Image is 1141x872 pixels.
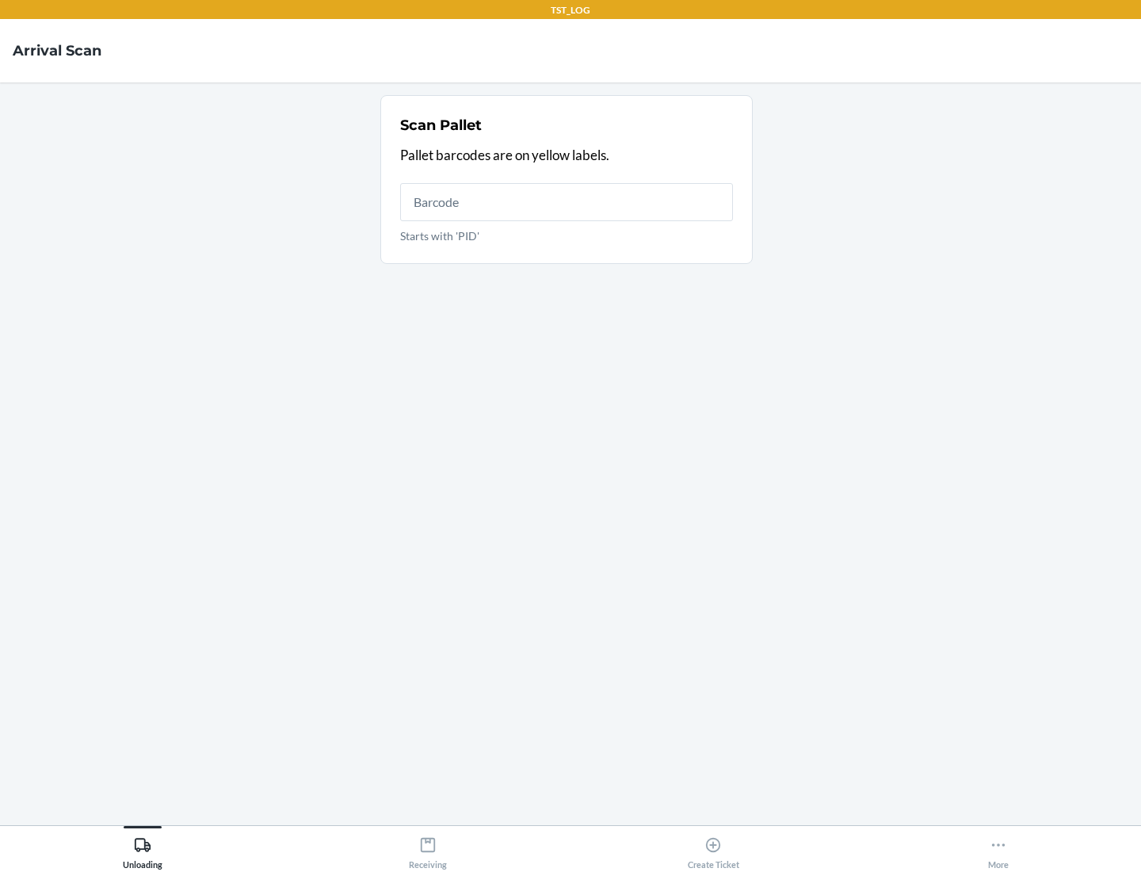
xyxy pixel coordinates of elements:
div: Unloading [123,830,162,870]
h2: Scan Pallet [400,115,482,136]
p: TST_LOG [551,3,590,17]
p: Pallet barcodes are on yellow labels. [400,145,733,166]
div: Receiving [409,830,447,870]
button: Create Ticket [570,826,856,870]
div: More [988,830,1009,870]
h4: Arrival Scan [13,40,101,61]
div: Create Ticket [688,830,739,870]
input: Starts with 'PID' [400,183,733,221]
button: More [856,826,1141,870]
p: Starts with 'PID' [400,228,733,244]
button: Receiving [285,826,570,870]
